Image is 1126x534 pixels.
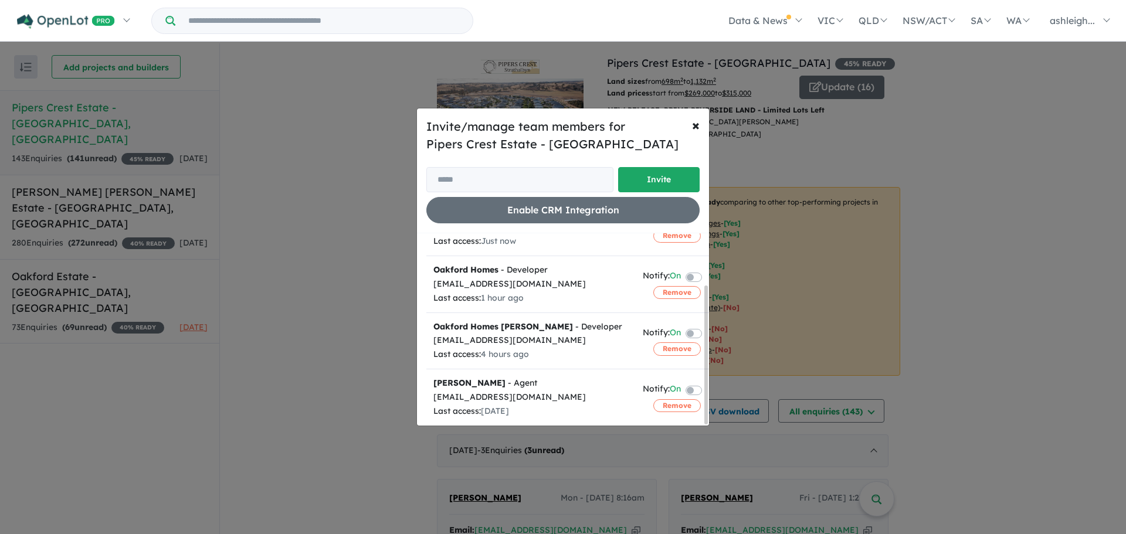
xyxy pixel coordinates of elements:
[433,376,629,390] div: - Agent
[670,269,681,285] span: On
[433,291,629,305] div: Last access:
[653,286,701,299] button: Remove
[643,269,681,285] div: Notify:
[433,234,629,249] div: Last access:
[653,229,701,242] button: Remove
[653,342,701,355] button: Remove
[17,14,115,29] img: Openlot PRO Logo White
[481,349,529,359] span: 4 hours ago
[433,263,629,277] div: - Developer
[433,264,498,275] strong: Oakford Homes
[618,167,700,192] button: Invite
[481,292,524,303] span: 1 hour ago
[426,118,700,153] h5: Invite/manage team members for Pipers Crest Estate - [GEOGRAPHIC_DATA]
[433,348,629,362] div: Last access:
[178,8,470,33] input: Try estate name, suburb, builder or developer
[426,197,700,223] button: Enable CRM Integration
[433,404,629,419] div: Last access:
[433,334,629,348] div: [EMAIL_ADDRESS][DOMAIN_NAME]
[433,321,573,332] strong: Oakford Homes [PERSON_NAME]
[1050,15,1095,26] span: ashleigh...
[643,326,681,342] div: Notify:
[433,377,506,388] strong: [PERSON_NAME]
[433,320,629,334] div: - Developer
[653,399,701,412] button: Remove
[433,277,629,291] div: [EMAIL_ADDRESS][DOMAIN_NAME]
[670,382,681,398] span: On
[433,390,629,404] div: [EMAIL_ADDRESS][DOMAIN_NAME]
[692,116,700,134] span: ×
[643,382,681,398] div: Notify:
[481,236,516,246] span: Just now
[670,326,681,342] span: On
[481,406,509,416] span: [DATE]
